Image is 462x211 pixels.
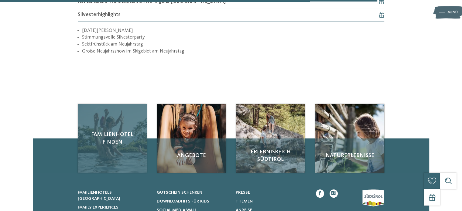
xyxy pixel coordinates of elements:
span: Presse [235,190,250,195]
a: Family Experiences [78,204,150,210]
li: [DATE][PERSON_NAME] [82,27,384,34]
span: Erlebnisreich Südtirol [241,148,299,163]
a: Gutschein schenken [157,189,229,196]
span: Themen [235,199,252,203]
a: Presse [235,189,307,196]
span: Silvesterhighlights [78,11,121,19]
a: Silvester & Drei Könige Familienhotel finden [78,104,147,173]
a: Silvester & Drei Könige Naturerlebnisse [315,104,384,173]
img: Silvester & Drei Könige [236,104,305,173]
img: Silvester & Drei Könige [157,104,226,173]
li: Große Neujahrsshow im Skigebiet am Neujahrstag [82,48,384,55]
a: Familienhotels [GEOGRAPHIC_DATA] [78,189,150,202]
li: Sektfrühstück am Neujahrstag [82,41,384,48]
span: Downloadhits für Kids [157,199,209,203]
span: Naturerlebnisse [321,152,379,159]
a: Silvester & Drei Könige Erlebnisreich Südtirol [236,104,305,173]
span: Family Experiences [78,205,118,209]
a: Themen [235,198,307,204]
a: Downloadhits für Kids [157,198,229,204]
span: Gutschein schenken [157,190,202,195]
a: Silvester & Drei Könige Angebote [157,104,226,173]
li: Stimmungsvolle Silvesterparty [82,34,384,41]
span: Familienhotel finden [83,131,141,146]
span: Familienhotels [GEOGRAPHIC_DATA] [78,190,120,201]
span: Angebote [163,152,221,159]
img: Silvester & Drei Könige [315,104,384,173]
